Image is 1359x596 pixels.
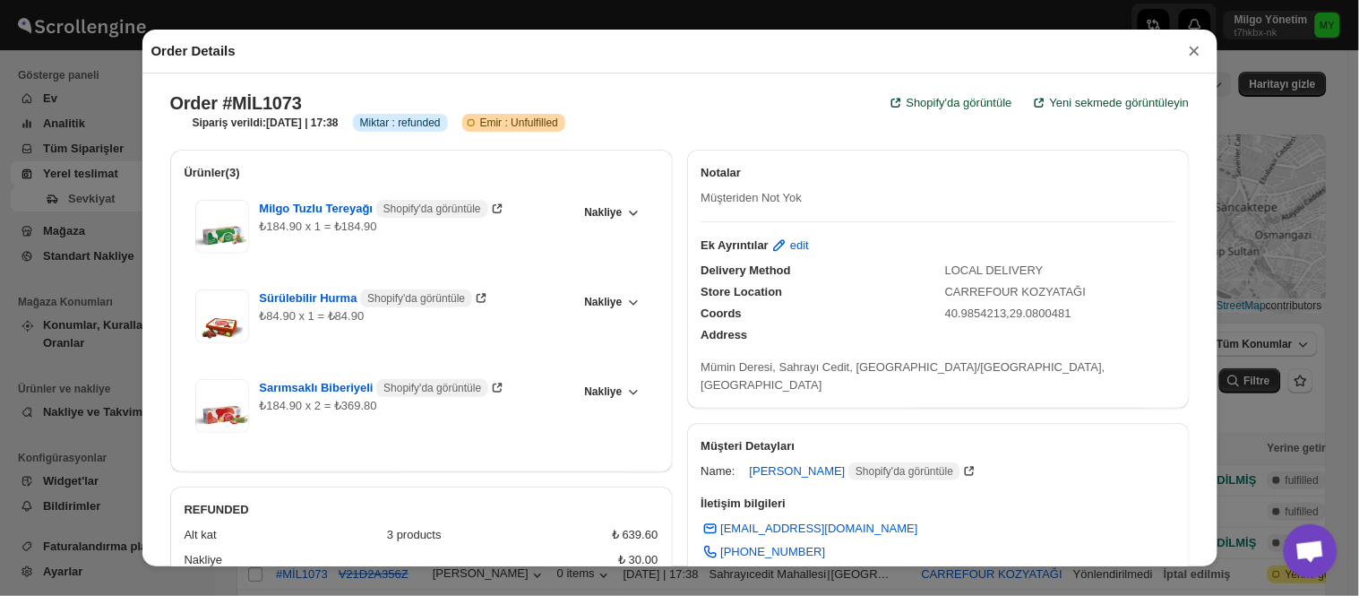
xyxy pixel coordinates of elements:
[701,191,803,204] span: Müşteriden Not Yok
[701,166,742,179] b: Notalar
[790,237,809,255] span: edit
[260,309,365,323] span: ₺84.90 x 1 = ₺84.90
[701,285,783,298] span: Store Location
[367,291,465,306] span: Shopify'da görüntüle
[260,220,377,233] span: ₺184.90 x 1 = ₺184.90
[573,200,647,225] button: Nakliye
[260,200,488,218] span: Milgo Tuzlu Tereyağı
[1284,524,1337,578] div: Açık sohbet
[701,263,791,277] span: Delivery Method
[260,291,491,305] a: Sürülebilir Hurma Shopify'da görüntüle
[260,289,473,307] span: Sürülebilir Hurma
[260,202,506,215] a: Milgo Tuzlu Tereyağı Shopify'da görüntüle
[584,205,622,220] span: Nakliye
[573,289,647,315] button: Nakliye
[945,285,1086,298] span: CARREFOUR KOZYATAĞI
[701,307,743,320] span: Coords
[195,200,249,254] img: Item
[945,263,1044,277] span: LOCAL DELIVERY
[760,231,820,260] button: edit
[945,307,1071,320] span: 40.9854213,29.0800481
[185,164,658,182] h2: Ürünler(3)
[701,237,770,255] b: Ek Ayrıntılar
[383,202,481,216] span: Shopify'da görüntüle
[584,295,622,309] span: Nakliye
